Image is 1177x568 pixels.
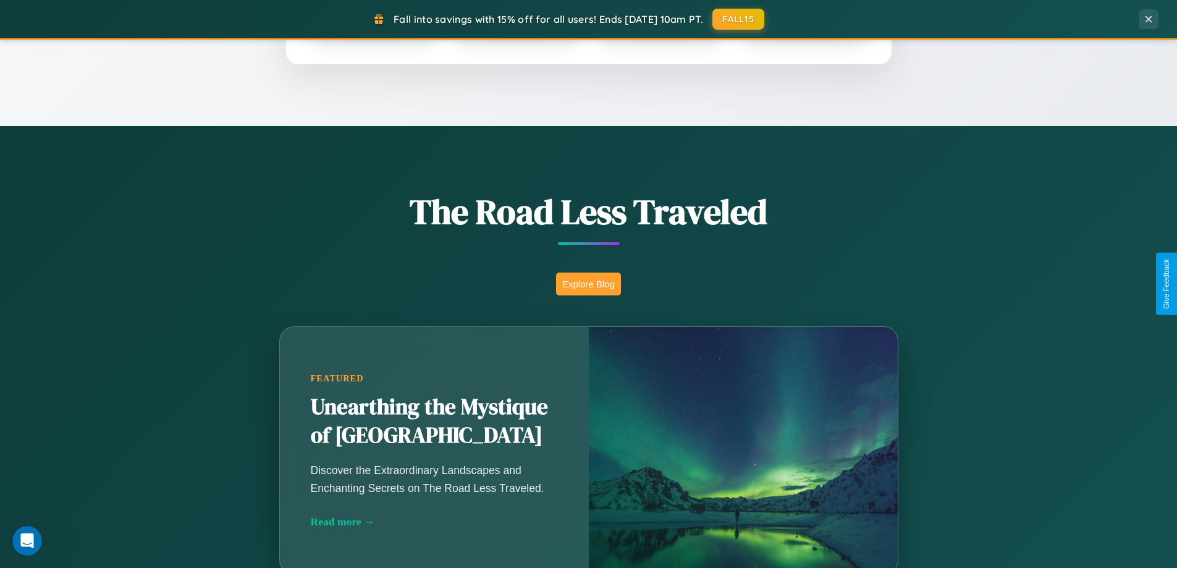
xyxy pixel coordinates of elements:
p: Discover the Extraordinary Landscapes and Enchanting Secrets on The Road Less Traveled. [311,462,558,496]
div: Give Feedback [1162,259,1171,309]
div: Featured [311,373,558,384]
h1: The Road Less Traveled [218,188,960,235]
h2: Unearthing the Mystique of [GEOGRAPHIC_DATA] [311,393,558,450]
iframe: Intercom live chat [12,526,42,556]
span: Fall into savings with 15% off for all users! Ends [DATE] 10am PT. [394,13,703,25]
button: FALL15 [712,9,764,30]
button: Explore Blog [556,273,621,295]
div: Read more → [311,515,558,528]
